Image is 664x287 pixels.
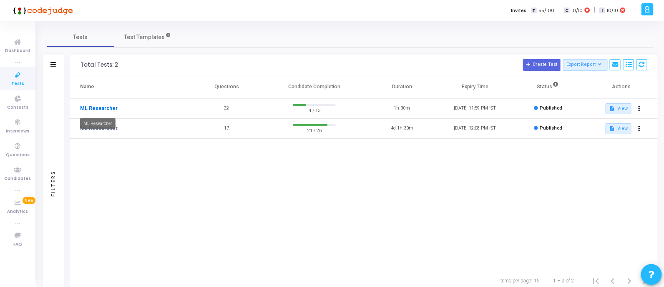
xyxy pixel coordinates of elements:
span: 10/10 [571,7,583,14]
div: ML Researcher [80,118,116,129]
span: Published [540,125,562,131]
span: Questions [6,152,30,159]
div: 15 [534,277,540,285]
td: [DATE] 12:08 PM IST [439,119,512,139]
span: | [558,6,560,15]
span: Candidates [5,175,31,182]
th: Name [70,75,190,99]
span: Test Templates [124,33,165,42]
td: 1h 30m [366,99,439,119]
td: [DATE] 11:59 PM IST [439,99,512,119]
a: ML Researcher [80,105,118,112]
span: 55/100 [538,7,554,14]
span: 4 / 13 [293,106,336,114]
td: 22 [190,99,263,119]
div: Items per page: [499,277,532,285]
th: Duration [366,75,439,99]
th: Expiry Time [439,75,512,99]
th: Questions [190,75,263,99]
span: Tests [11,80,24,87]
span: Published [540,105,562,111]
th: Candidate Completion [263,75,366,99]
span: Analytics [8,208,28,215]
th: Status [512,75,585,99]
button: Create Test [523,59,561,71]
span: Interviews [6,128,30,135]
td: 4d 1h 30m [366,119,439,139]
span: 10/10 [607,7,618,14]
button: View [606,123,631,134]
span: C [564,7,569,14]
span: Contests [7,104,28,111]
img: logo [10,2,73,19]
span: Dashboard [5,47,30,55]
label: Invites: [511,7,528,14]
mat-icon: description [609,126,615,132]
span: FAQ [13,241,22,248]
span: T [531,7,537,14]
th: Actions [585,75,658,99]
span: I [599,7,605,14]
span: | [594,6,595,15]
div: Total Tests: 2 [80,62,118,68]
span: 21 / 26 [293,126,336,134]
span: Tests [73,33,88,42]
span: New [23,197,35,204]
td: 17 [190,119,263,139]
div: 1 – 2 of 2 [553,277,574,285]
div: Filters [50,138,57,230]
button: View [606,103,631,114]
button: Export Report [563,59,608,71]
mat-icon: description [609,106,615,112]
